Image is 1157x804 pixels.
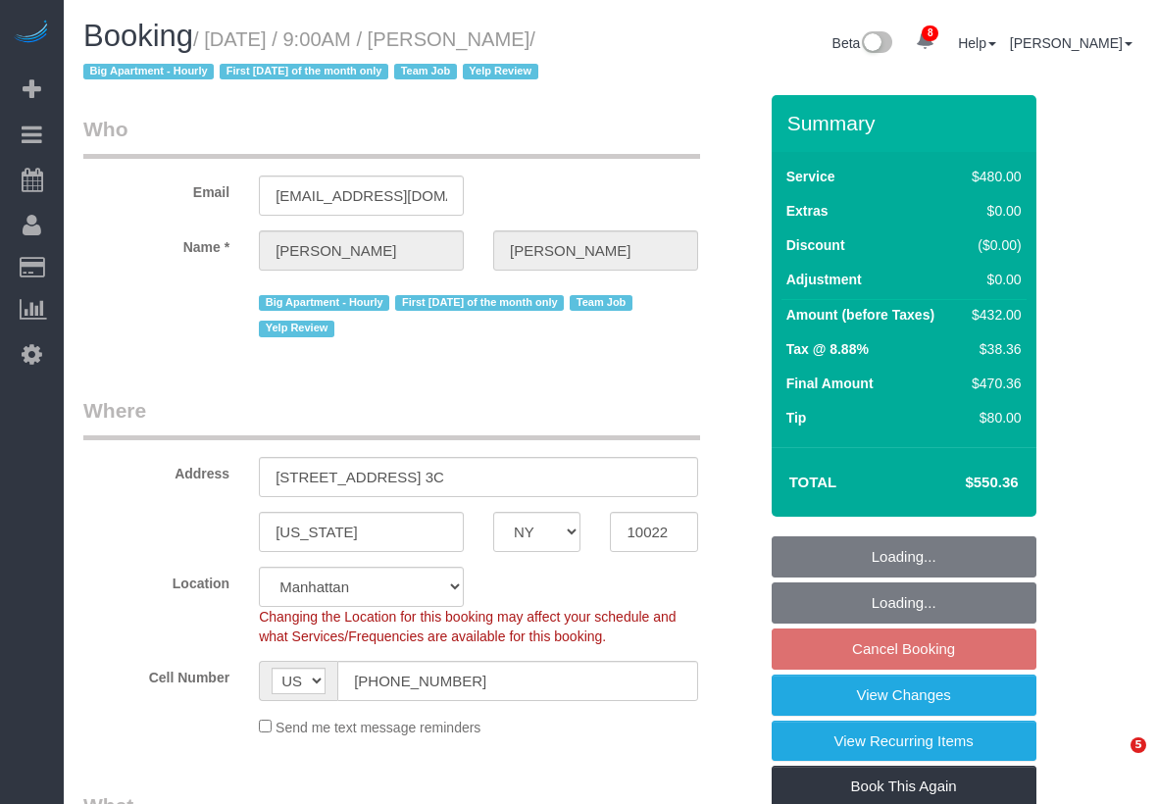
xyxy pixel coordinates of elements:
span: Changing the Location for this booking may affect your schedule and what Services/Frequencies are... [259,609,676,644]
div: ($0.00) [964,235,1021,255]
label: Address [69,457,244,483]
a: Beta [832,35,893,51]
label: Email [69,176,244,202]
input: Last Name [493,230,698,271]
strong: Total [789,474,837,490]
img: Automaid Logo [12,20,51,47]
span: 8 [922,25,938,41]
label: Cell Number [69,661,244,687]
div: $480.00 [964,167,1021,186]
label: Final Amount [786,374,874,393]
a: Help [958,35,996,51]
input: City [259,512,464,552]
input: Zip Code [610,512,697,552]
span: Team Job [570,295,632,311]
label: Tax @ 8.88% [786,339,869,359]
h4: $550.36 [906,475,1018,491]
span: First [DATE] of the month only [220,64,388,79]
span: Booking [83,19,193,53]
label: Location [69,567,244,593]
span: 5 [1131,737,1146,753]
iframe: Intercom live chat [1090,737,1137,784]
label: Name * [69,230,244,257]
img: New interface [860,31,892,57]
span: Big Apartment - Hourly [259,295,389,311]
input: Email [259,176,464,216]
label: Service [786,167,835,186]
label: Tip [786,408,807,427]
legend: Who [83,115,700,159]
div: $432.00 [964,305,1021,325]
a: View Changes [772,675,1036,716]
div: $470.36 [964,374,1021,393]
label: Extras [786,201,829,221]
span: Big Apartment - Hourly [83,64,214,79]
legend: Where [83,396,700,440]
div: $38.36 [964,339,1021,359]
a: View Recurring Items [772,721,1036,762]
a: 8 [906,20,944,63]
div: $0.00 [964,201,1021,221]
a: [PERSON_NAME] [1010,35,1132,51]
input: Cell Number [337,661,698,701]
span: First [DATE] of the month only [395,295,564,311]
span: Team Job [394,64,457,79]
span: Send me text message reminders [276,720,480,735]
div: $0.00 [964,270,1021,289]
label: Amount (before Taxes) [786,305,934,325]
small: / [DATE] / 9:00AM / [PERSON_NAME] [83,28,544,83]
label: Adjustment [786,270,862,289]
label: Discount [786,235,845,255]
h3: Summary [787,112,1027,134]
div: $80.00 [964,408,1021,427]
span: Yelp Review [259,321,334,336]
input: First Name [259,230,464,271]
span: Yelp Review [463,64,538,79]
